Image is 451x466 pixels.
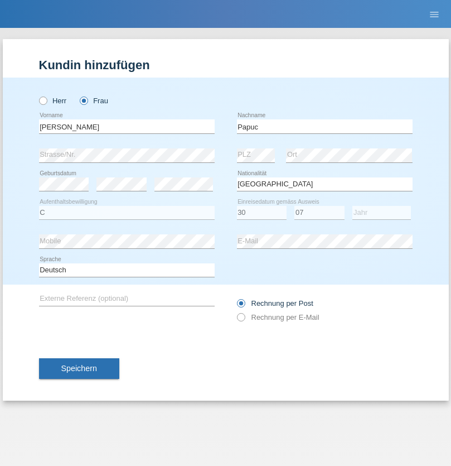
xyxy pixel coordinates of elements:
[39,358,119,379] button: Speichern
[423,11,445,17] a: menu
[80,97,87,104] input: Frau
[61,364,97,373] span: Speichern
[80,97,108,105] label: Frau
[39,97,46,104] input: Herr
[429,9,440,20] i: menu
[39,58,413,72] h1: Kundin hinzufügen
[237,299,244,313] input: Rechnung per Post
[237,299,313,308] label: Rechnung per Post
[39,97,67,105] label: Herr
[237,313,319,321] label: Rechnung per E-Mail
[237,313,244,327] input: Rechnung per E-Mail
